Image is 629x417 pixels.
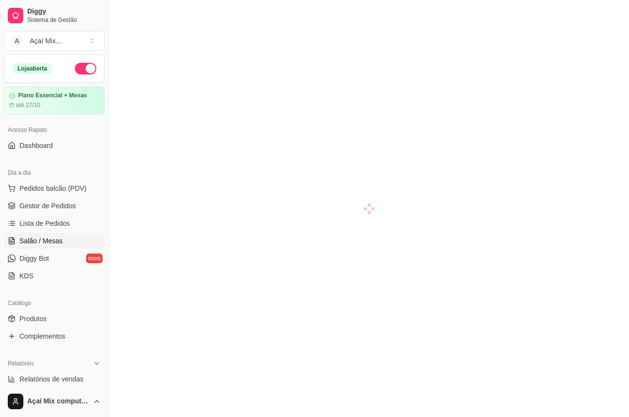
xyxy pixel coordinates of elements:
div: Loja aberta [12,63,53,74]
article: Plano Essencial + Mesas [18,92,87,99]
div: Catálogo [4,295,105,311]
span: Complementos [19,331,65,341]
a: DiggySistema de Gestão [4,4,105,27]
span: Dashboard [19,141,53,150]
div: Dia a dia [4,165,105,181]
button: Alterar Status [75,63,96,74]
div: Açaí Mix ... [30,36,61,46]
a: Complementos [4,328,105,344]
span: Relatórios de vendas [19,374,84,384]
span: Salão / Mesas [19,236,63,246]
span: A [12,36,22,46]
span: Produtos [19,314,47,324]
button: Açaí Mix computador [4,390,105,413]
a: Plano Essencial + Mesasaté 27/10 [4,87,105,114]
span: Diggy [27,7,101,16]
button: Pedidos balcão (PDV) [4,181,105,196]
span: Açaí Mix computador [27,397,89,406]
span: Diggy Bot [19,254,49,263]
a: Salão / Mesas [4,233,105,249]
a: Gestor de Pedidos [4,198,105,214]
a: Relatórios de vendas [4,371,105,387]
a: Diggy Botnovo [4,251,105,266]
button: Select a team [4,31,105,51]
span: Relatórios [8,360,34,367]
span: Sistema de Gestão [27,16,101,24]
span: Pedidos balcão (PDV) [19,183,87,193]
span: Gestor de Pedidos [19,201,76,211]
a: Dashboard [4,138,105,153]
a: Produtos [4,311,105,326]
article: até 27/10 [16,101,40,109]
div: Acesso Rápido [4,122,105,138]
a: Lista de Pedidos [4,216,105,231]
a: KDS [4,268,105,284]
span: Lista de Pedidos [19,218,70,228]
span: KDS [19,271,34,281]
